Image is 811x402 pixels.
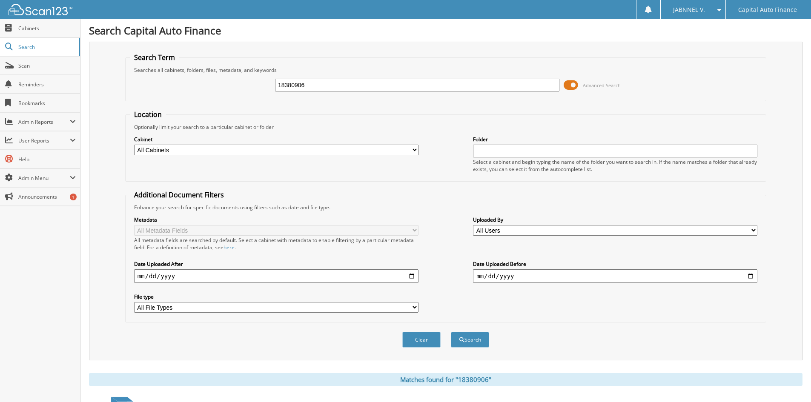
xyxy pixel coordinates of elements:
[18,43,75,51] span: Search
[9,4,72,15] img: scan123-logo-white.svg
[673,7,705,12] span: JABNNEL V.
[130,190,228,200] legend: Additional Document Filters
[18,174,70,182] span: Admin Menu
[473,216,757,223] label: Uploaded By
[18,25,76,32] span: Cabinets
[130,123,762,131] div: Optionally limit your search to a particular cabinet or folder
[134,293,418,300] label: File type
[134,237,418,251] div: All metadata fields are searched by default. Select a cabinet with metadata to enable filtering b...
[134,269,418,283] input: start
[18,137,70,144] span: User Reports
[18,156,76,163] span: Help
[89,23,802,37] h1: Search Capital Auto Finance
[130,110,166,119] legend: Location
[473,136,757,143] label: Folder
[18,193,76,200] span: Announcements
[18,118,70,125] span: Admin Reports
[224,244,235,251] a: here
[134,260,418,268] label: Date Uploaded After
[738,7,797,12] span: Capital Auto Finance
[70,194,77,200] div: 1
[473,260,757,268] label: Date Uploaded Before
[583,82,621,88] span: Advanced Search
[130,66,762,74] div: Searches all cabinets, folders, files, metadata, and keywords
[130,204,762,211] div: Enhance your search for specific documents using filters such as date and file type.
[473,269,757,283] input: end
[18,62,76,69] span: Scan
[18,100,76,107] span: Bookmarks
[130,53,179,62] legend: Search Term
[473,158,757,173] div: Select a cabinet and begin typing the name of the folder you want to search in. If the name match...
[451,332,489,348] button: Search
[402,332,441,348] button: Clear
[134,136,418,143] label: Cabinet
[134,216,418,223] label: Metadata
[89,373,802,386] div: Matches found for "18380906"
[18,81,76,88] span: Reminders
